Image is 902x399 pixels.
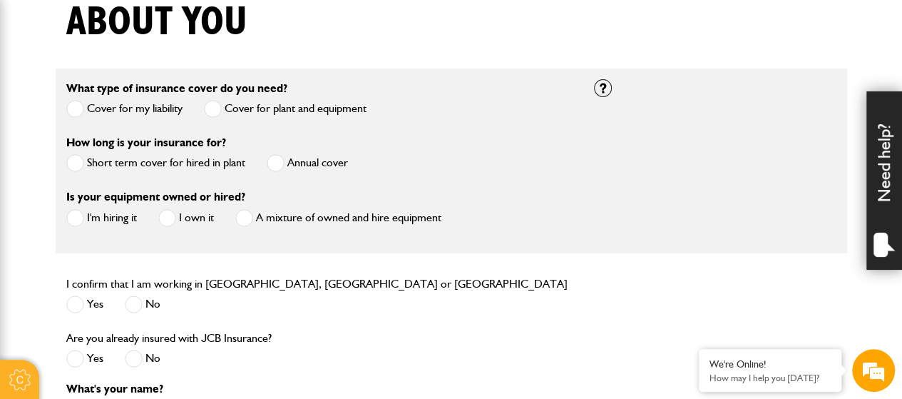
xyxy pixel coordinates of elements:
label: Cover for my liability [66,100,183,118]
p: What's your name? [66,383,573,395]
label: I own it [158,209,214,227]
label: Yes [66,350,103,368]
label: I'm hiring it [66,209,137,227]
label: Annual cover [267,154,348,172]
div: We're Online! [709,358,831,370]
label: Is your equipment owned or hired? [66,191,245,203]
label: No [125,350,160,368]
label: What type of insurance cover do you need? [66,83,287,94]
label: Yes [66,296,103,313]
p: How may I help you today? [709,373,831,383]
label: I confirm that I am working in [GEOGRAPHIC_DATA], [GEOGRAPHIC_DATA] or [GEOGRAPHIC_DATA] [66,278,568,290]
label: Short term cover for hired in plant [66,154,245,172]
label: Are you already insured with JCB Insurance? [66,333,272,344]
label: How long is your insurance for? [66,137,226,148]
label: A mixture of owned and hire equipment [235,209,441,227]
label: No [125,296,160,313]
div: Need help? [866,91,902,270]
label: Cover for plant and equipment [204,100,367,118]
